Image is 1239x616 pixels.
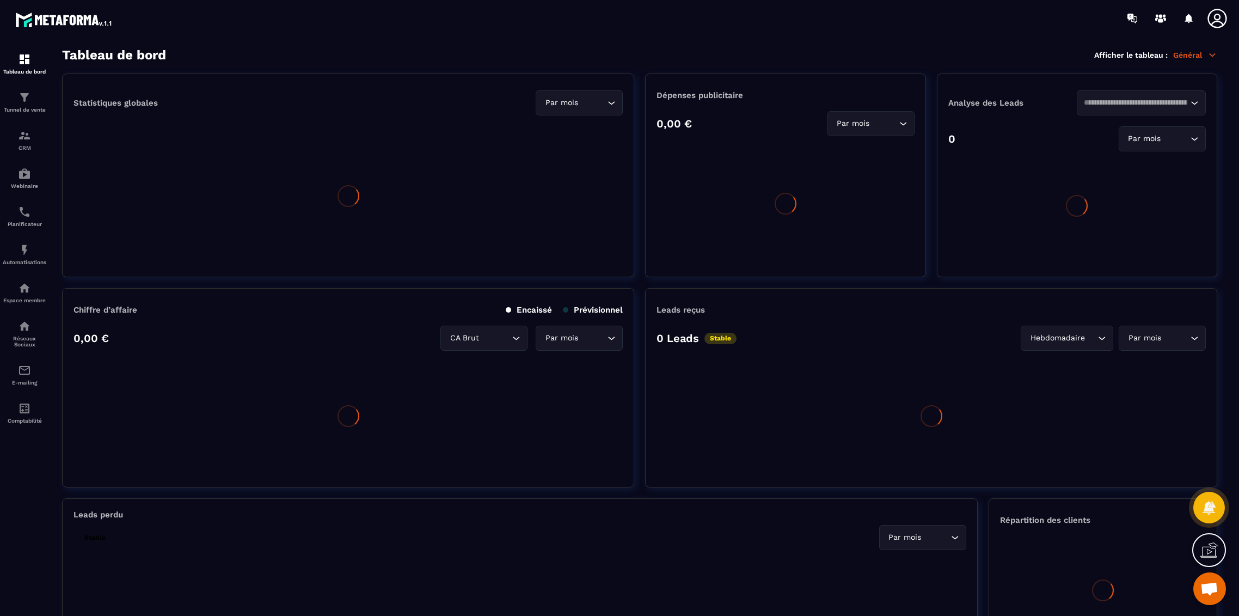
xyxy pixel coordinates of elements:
img: automations [18,282,31,295]
img: social-network [18,320,31,333]
p: Général [1173,50,1217,60]
p: Afficher le tableau : [1094,51,1168,59]
p: Leads reçus [657,305,705,315]
input: Search for option [1163,133,1188,145]
img: automations [18,167,31,180]
img: email [18,364,31,377]
h3: Tableau de bord [62,47,166,63]
div: Search for option [1119,326,1206,351]
a: automationsautomationsEspace membre [3,273,46,312]
p: Chiffre d’affaire [73,305,137,315]
p: Webinaire [3,183,46,189]
p: Répartition des clients [1000,515,1206,525]
p: Tableau de bord [3,69,46,75]
input: Search for option [481,332,510,344]
p: Espace membre [3,297,46,303]
p: Dépenses publicitaire [657,90,914,100]
img: automations [18,243,31,257]
p: Leads perdu [73,510,123,520]
p: CRM [3,145,46,151]
div: Search for option [440,326,528,351]
p: 0,00 € [73,332,109,345]
span: Par mois [543,97,580,109]
p: Comptabilité [3,418,46,424]
p: Stable [704,333,737,344]
span: Par mois [886,532,924,544]
img: formation [18,53,31,66]
img: scheduler [18,205,31,218]
a: Mở cuộc trò chuyện [1193,572,1226,605]
p: Automatisations [3,259,46,265]
div: Search for option [1021,326,1113,351]
p: Encaissé [506,305,552,315]
img: formation [18,129,31,142]
span: Par mois [835,118,872,130]
input: Search for option [1087,332,1095,344]
input: Search for option [580,332,605,344]
a: schedulerschedulerPlanificateur [3,197,46,235]
p: 0 [948,132,955,145]
span: CA Brut [447,332,481,344]
div: Search for option [879,525,966,550]
p: Prévisionnel [563,305,623,315]
input: Search for option [580,97,605,109]
p: Tunnel de vente [3,107,46,113]
input: Search for option [872,118,897,130]
p: Statistiques globales [73,98,158,108]
a: accountantaccountantComptabilité [3,394,46,432]
p: Analyse des Leads [948,98,1077,108]
p: Stable [79,532,111,544]
p: E-mailing [3,380,46,386]
input: Search for option [1084,97,1188,109]
img: accountant [18,402,31,415]
img: formation [18,91,31,104]
a: automationsautomationsWebinaire [3,159,46,197]
div: Search for option [536,90,623,115]
a: emailemailE-mailing [3,356,46,394]
span: Par mois [1126,332,1163,344]
a: formationformationCRM [3,121,46,159]
div: Search for option [1119,126,1206,151]
img: logo [15,10,113,29]
a: formationformationTableau de bord [3,45,46,83]
span: Hebdomadaire [1028,332,1087,344]
p: Réseaux Sociaux [3,336,46,347]
div: Search for option [536,326,623,351]
input: Search for option [924,532,948,544]
div: Search for option [827,111,915,136]
span: Par mois [543,332,580,344]
p: 0,00 € [657,117,692,130]
a: social-networksocial-networkRéseaux Sociaux [3,312,46,356]
p: Planificateur [3,221,46,227]
input: Search for option [1163,332,1188,344]
a: automationsautomationsAutomatisations [3,235,46,273]
span: Par mois [1126,133,1163,145]
a: formationformationTunnel de vente [3,83,46,121]
div: Search for option [1077,90,1206,115]
p: 0 Leads [657,332,699,345]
